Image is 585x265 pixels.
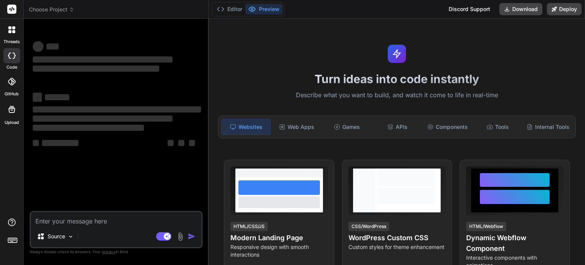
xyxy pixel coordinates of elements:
div: Websites [221,119,271,135]
img: attachment [176,232,185,241]
button: Deploy [547,3,582,15]
div: Web Apps [272,119,321,135]
span: ‌ [33,125,144,131]
span: ‌ [33,66,159,72]
span: ‌ [33,106,201,112]
div: CSS/WordPress [348,222,389,231]
label: Upload [5,119,19,126]
label: threads [3,39,20,45]
label: code [6,64,17,71]
span: Choose Project [29,6,74,13]
h4: Dynamic Webflow Component [466,233,563,254]
button: Download [499,3,542,15]
span: privacy [102,249,116,254]
h4: Modern Landing Page [230,233,328,243]
span: ‌ [45,94,69,100]
div: Games [323,119,371,135]
span: ‌ [33,140,39,146]
p: Custom styles for theme enhancement [348,243,446,251]
div: APIs [373,119,422,135]
div: HTML/CSS/JS [230,222,268,231]
label: GitHub [5,91,19,97]
button: Preview [245,4,283,14]
span: ‌ [33,41,43,52]
span: ‌ [33,116,173,122]
h4: WordPress Custom CSS [348,233,446,243]
span: ‌ [33,93,42,102]
span: ‌ [178,140,184,146]
div: Tools [473,119,522,135]
button: Editor [214,4,245,14]
span: ‌ [33,56,173,63]
div: Discord Support [444,3,495,15]
h1: Turn ideas into code instantly [213,72,580,86]
span: ‌ [46,43,59,50]
span: ‌ [168,140,174,146]
p: Describe what you want to build, and watch it come to life in real-time [213,90,580,100]
img: Pick Models [67,233,74,240]
span: ‌ [42,140,78,146]
p: Source [48,233,65,240]
div: HTML/Webflow [466,222,506,231]
p: Always double-check its answers. Your in Bind [30,248,203,255]
img: icon [188,233,195,240]
div: Internal Tools [524,119,572,135]
p: Responsive design with smooth interactions [230,243,328,259]
span: ‌ [189,140,195,146]
div: Components [423,119,472,135]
